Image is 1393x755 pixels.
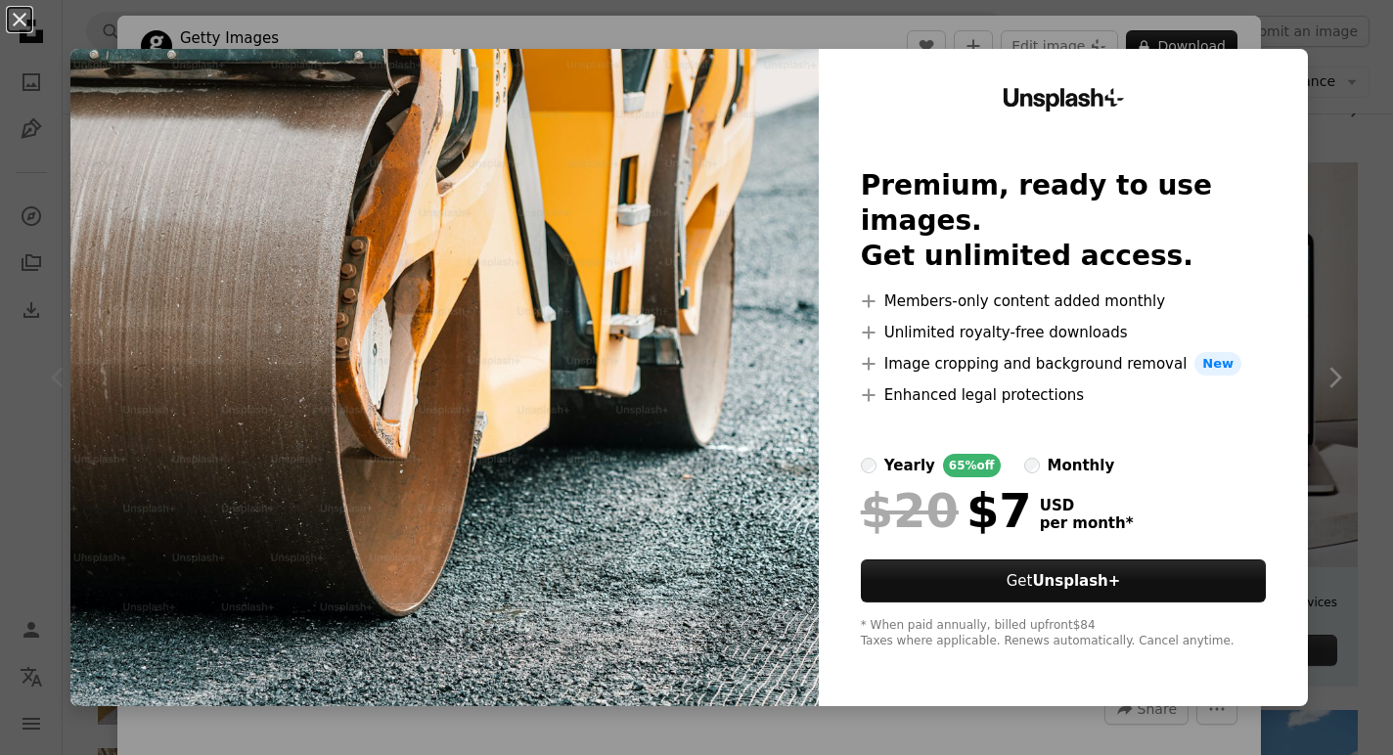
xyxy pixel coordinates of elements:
input: monthly [1024,458,1040,473]
div: 65% off [943,454,1001,477]
span: per month * [1040,514,1134,532]
div: yearly [884,454,935,477]
h2: Premium, ready to use images. Get unlimited access. [861,168,1267,274]
span: New [1194,352,1241,376]
div: $7 [861,485,1032,536]
span: USD [1040,497,1134,514]
input: yearly65%off [861,458,876,473]
div: * When paid annually, billed upfront $84 Taxes where applicable. Renews automatically. Cancel any... [861,618,1267,649]
li: Image cropping and background removal [861,352,1267,376]
span: $20 [861,485,959,536]
li: Enhanced legal protections [861,383,1267,407]
li: Members-only content added monthly [861,289,1267,313]
strong: Unsplash+ [1032,572,1120,590]
div: monthly [1048,454,1115,477]
button: GetUnsplash+ [861,559,1267,602]
li: Unlimited royalty-free downloads [861,321,1267,344]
